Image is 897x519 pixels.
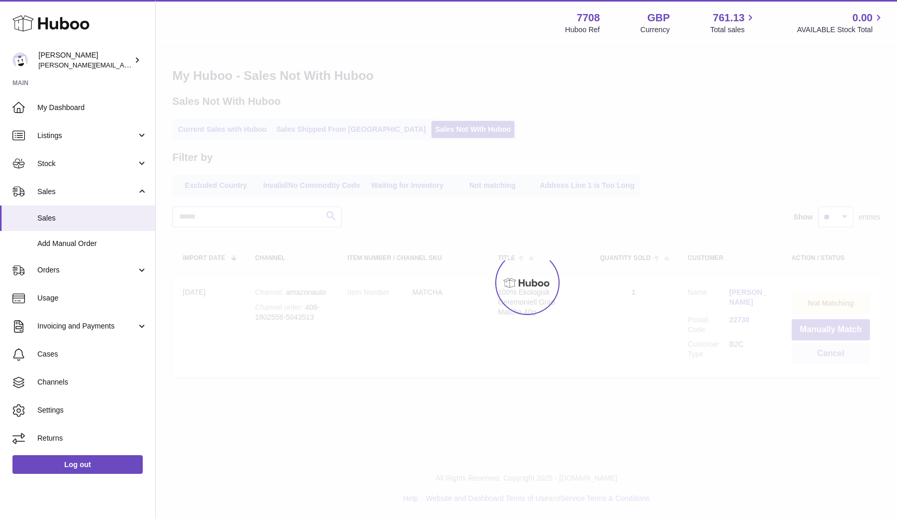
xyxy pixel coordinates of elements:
[37,213,147,223] span: Sales
[797,25,885,35] span: AVAILABLE Stock Total
[37,405,147,415] span: Settings
[37,239,147,249] span: Add Manual Order
[713,11,744,25] span: 761.13
[12,455,143,474] a: Log out
[37,321,137,331] span: Invoicing and Payments
[37,103,147,113] span: My Dashboard
[37,377,147,387] span: Channels
[37,433,147,443] span: Returns
[37,265,137,275] span: Orders
[641,25,670,35] div: Currency
[565,25,600,35] div: Huboo Ref
[37,159,137,169] span: Stock
[38,61,208,69] span: [PERSON_NAME][EMAIL_ADDRESS][DOMAIN_NAME]
[37,131,137,141] span: Listings
[852,11,873,25] span: 0.00
[577,11,600,25] strong: 7708
[37,293,147,303] span: Usage
[710,25,756,35] span: Total sales
[797,11,885,35] a: 0.00 AVAILABLE Stock Total
[710,11,756,35] a: 761.13 Total sales
[37,187,137,197] span: Sales
[12,52,28,68] img: victor@erbology.co
[647,11,670,25] strong: GBP
[37,349,147,359] span: Cases
[38,50,132,70] div: [PERSON_NAME]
